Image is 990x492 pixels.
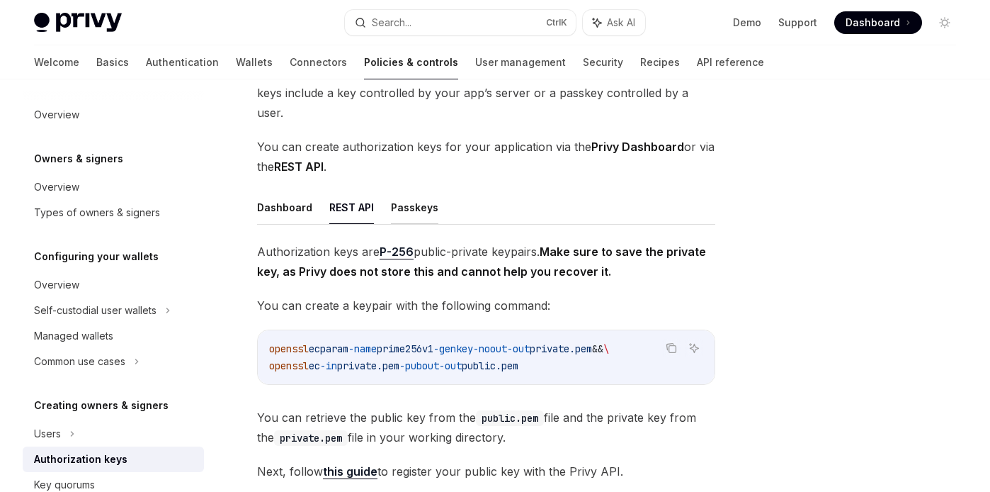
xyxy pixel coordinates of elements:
span: openssl [269,342,309,355]
strong: Privy Dashboard [591,140,684,154]
span: -out [507,342,530,355]
a: Authentication [146,45,219,79]
a: Overview [23,272,204,298]
button: Passkeys [391,191,438,224]
a: API reference [697,45,764,79]
span: \ [603,342,609,355]
div: Common use cases [34,353,125,370]
a: Demo [733,16,761,30]
h5: Owners & signers [34,150,123,167]
button: Ask AI [685,339,703,357]
span: -pubout [399,359,439,372]
a: Support [778,16,817,30]
div: Authorization keys [34,451,127,468]
span: ec [309,359,320,372]
a: P-256 [380,245,414,259]
h5: Configuring your wallets [34,248,159,265]
img: light logo [34,13,122,33]
button: Search...CtrlK [345,10,575,35]
strong: REST API [274,160,324,174]
span: private.pem [530,342,592,355]
span: Authorization keys are public-private keypairs. [257,242,715,281]
a: Policies & controls [364,45,458,79]
span: public.pem [462,359,518,372]
span: -noout [473,342,507,355]
div: Types of owners & signers [34,204,160,221]
a: Overview [23,102,204,128]
button: Copy the contents from the code block [662,339,681,357]
span: -name [348,342,377,355]
span: You can retrieve the public key from the file and the private key from the file in your working d... [257,408,715,447]
div: Self-custodial user wallets [34,302,157,319]
span: prime256v1 [377,342,433,355]
div: Overview [34,179,79,196]
code: public.pem [476,410,544,426]
div: Managed wallets [34,328,113,345]
a: this guide [323,464,377,479]
a: Wallets [236,45,273,79]
a: Types of owners & signers [23,200,204,225]
a: Welcome [34,45,79,79]
div: Overview [34,106,79,123]
span: ecparam [309,342,348,355]
span: Dashboard [846,16,900,30]
div: Search... [372,14,411,31]
a: Basics [96,45,129,79]
span: Ask AI [607,16,635,30]
a: Recipes [640,45,680,79]
h5: Creating owners & signers [34,397,169,414]
button: Toggle dark mode [933,11,956,34]
button: REST API [329,191,374,224]
span: You can create a keypair with the following command: [257,296,715,315]
button: Ask AI [583,10,645,35]
span: -in [320,359,337,372]
span: You can create authorization keys for your application via the or via the . [257,137,715,177]
a: Dashboard [834,11,922,34]
div: Overview [34,276,79,293]
span: private.pem [337,359,399,372]
a: Overview [23,174,204,200]
span: Authorization keys allow the party that controls the key to execute actions on wallets and polici... [257,43,715,123]
a: Connectors [290,45,347,79]
span: Ctrl K [546,17,567,28]
span: -out [439,359,462,372]
span: Next, follow to register your public key with the Privy API. [257,462,715,481]
a: Authorization keys [23,447,204,472]
div: Users [34,425,61,442]
a: Managed wallets [23,323,204,349]
button: Dashboard [257,191,312,224]
span: openssl [269,359,309,372]
span: -genkey [433,342,473,355]
a: User management [475,45,566,79]
code: private.pem [274,430,348,446]
a: Security [583,45,623,79]
span: && [592,342,603,355]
